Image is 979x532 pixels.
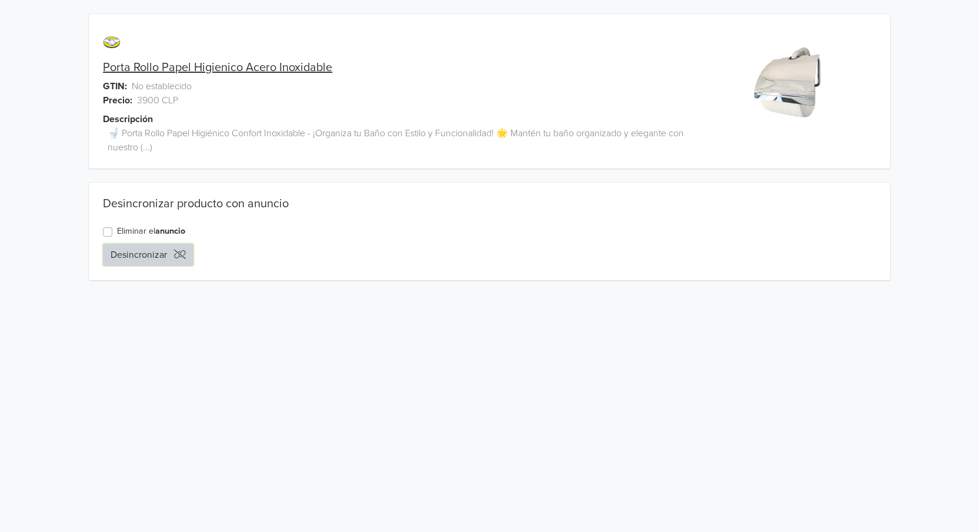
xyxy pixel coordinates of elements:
[103,79,127,93] span: GTIN:
[117,225,185,238] label: Eliminar el
[155,226,185,236] a: anuncio
[108,126,704,154] span: 🚽 Porta Rollo Papel Higiénico Confort Inoxidable - ¡Organiza tu Baño con Estilo y Funcionalidad! ...
[103,112,153,126] span: Descripción
[103,197,876,211] div: Desincronizar producto con anuncio
[746,38,834,126] img: product_image
[103,93,132,107] span: Precio:
[137,93,178,107] span: 3900 CLP
[103,60,332,75] a: Porta Rollo Papel Higienico Acero Inoxidable
[103,244,193,266] button: Desincronizar
[132,79,192,93] span: No establecido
